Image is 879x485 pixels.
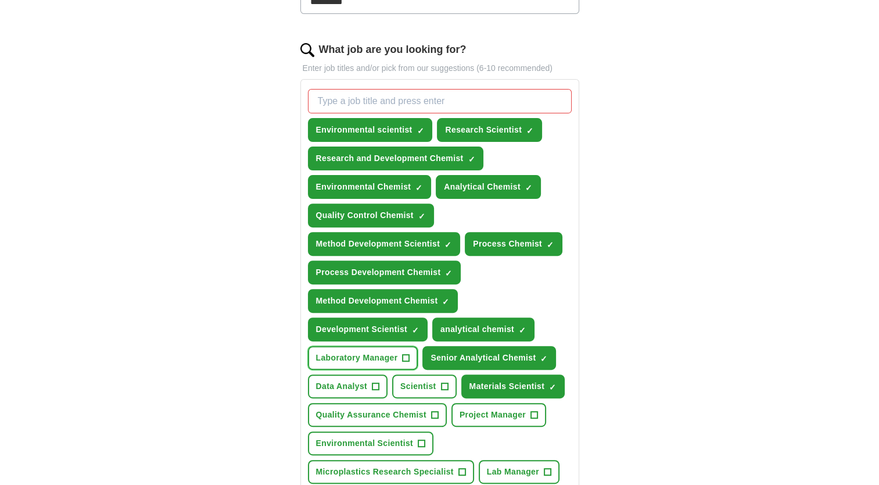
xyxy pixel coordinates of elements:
span: Process Development Chemist [316,266,441,279]
span: Method Development Scientist [316,238,440,250]
button: Method Development Scientist✓ [308,232,461,256]
span: ✓ [519,326,526,335]
span: Method Development Chemist [316,295,438,307]
button: Environmental Chemist✓ [308,175,432,199]
button: Research Scientist✓ [437,118,542,142]
p: Enter job titles and/or pick from our suggestions (6-10 recommended) [300,62,579,74]
span: ✓ [547,240,554,249]
span: Environmental Scientist [316,437,414,450]
button: Scientist [392,375,457,398]
span: Project Manager [460,409,526,421]
span: ✓ [468,155,475,164]
span: Research Scientist [445,124,522,136]
img: search.png [300,43,314,57]
button: Quality Control Chemist✓ [308,204,434,227]
span: Data Analyst [316,380,368,393]
span: Scientist [400,380,436,393]
input: Type a job title and press enter [308,89,572,113]
span: Process Chemist [473,238,542,250]
button: analytical chemist✓ [432,318,534,341]
span: ✓ [540,354,547,363]
button: Process Chemist✓ [465,232,562,256]
button: Materials Scientist✓ [461,375,565,398]
span: ✓ [417,126,424,135]
span: Research and Development Chemist [316,152,464,165]
span: Quality Assurance Chemist [316,409,426,421]
span: ✓ [415,183,422,192]
span: Development Scientist [316,323,408,336]
span: Materials Scientist [469,380,545,393]
span: Microplastics Research Specialist [316,466,454,478]
button: Development Scientist✓ [308,318,428,341]
button: Process Development Chemist✓ [308,261,461,284]
span: ✓ [549,383,556,392]
button: Project Manager [451,403,546,427]
button: Data Analyst [308,375,388,398]
span: ✓ [445,269,452,278]
button: Quality Assurance Chemist [308,403,447,427]
span: Environmental Chemist [316,181,411,193]
span: Senior Analytical Chemist [430,352,536,364]
button: Senior Analytical Chemist✓ [422,346,556,370]
span: ✓ [442,297,449,306]
span: ✓ [412,326,419,335]
span: analytical chemist [440,323,514,336]
span: Analytical Chemist [444,181,521,193]
span: Lab Manager [487,466,539,478]
span: Quality Control Chemist [316,209,414,222]
label: What job are you looking for? [319,42,467,58]
button: Laboratory Manager [308,346,418,370]
span: ✓ [525,183,532,192]
span: ✓ [526,126,533,135]
button: Analytical Chemist✓ [436,175,541,199]
button: Research and Development Chemist✓ [308,147,484,170]
button: Environmental Scientist [308,431,434,455]
button: Microplastics Research Specialist [308,460,474,484]
button: Lab Manager [479,460,559,484]
span: ✓ [444,240,451,249]
span: Environmental scientist [316,124,412,136]
button: Environmental scientist✓ [308,118,433,142]
button: Method Development Chemist✓ [308,289,458,313]
span: ✓ [418,212,425,221]
span: Laboratory Manager [316,352,398,364]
